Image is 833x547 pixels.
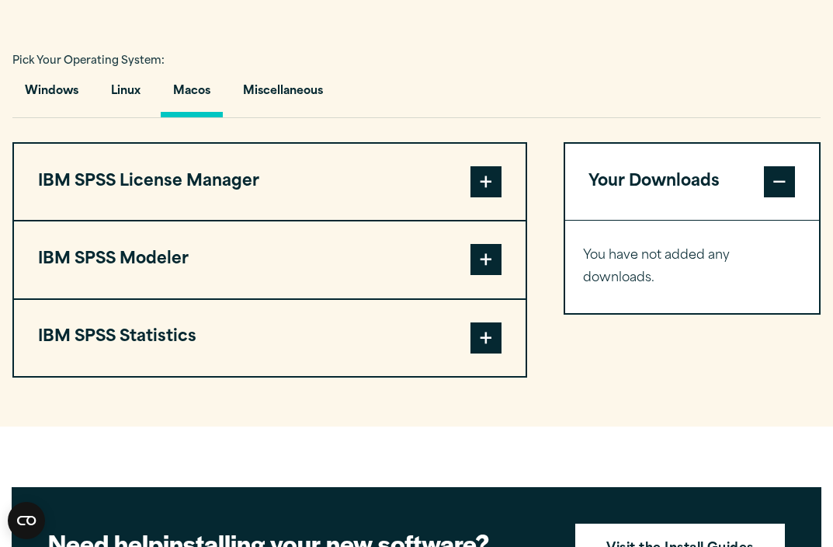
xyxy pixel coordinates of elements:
span: Pick Your Operating System: [12,56,165,66]
button: IBM SPSS Statistics [14,300,526,376]
button: Windows [12,73,91,117]
p: You have not added any downloads. [583,245,800,290]
button: IBM SPSS License Manager [14,144,526,220]
button: Miscellaneous [231,73,335,117]
button: Linux [99,73,153,117]
div: Your Downloads [565,220,819,313]
button: IBM SPSS Modeler [14,221,526,298]
button: Macos [161,73,223,117]
button: Your Downloads [565,144,819,220]
button: Open CMP widget [8,502,45,539]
